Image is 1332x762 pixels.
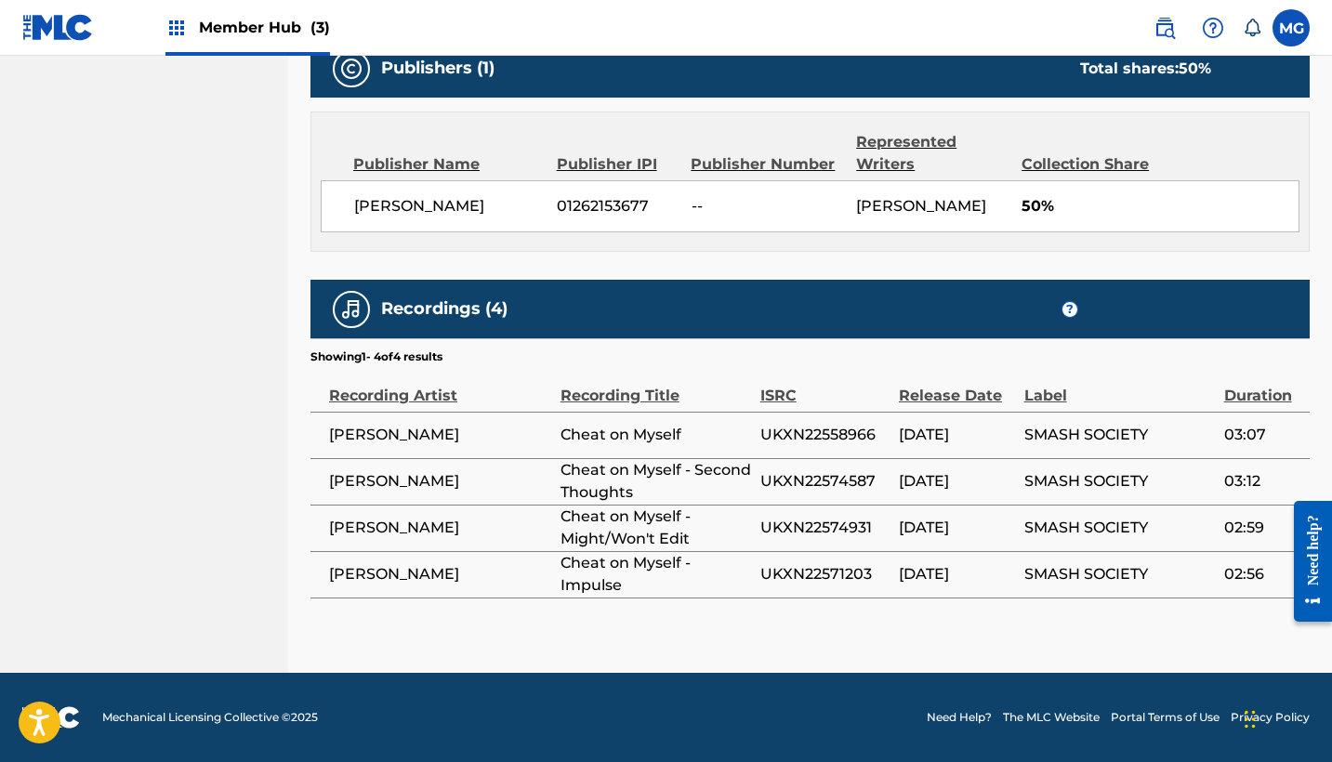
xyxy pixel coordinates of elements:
[560,459,751,504] span: Cheat on Myself - Second Thoughts
[760,517,890,539] span: UKXN22574931
[1202,17,1224,39] img: help
[1024,470,1215,493] span: SMASH SOCIETY
[560,424,751,446] span: Cheat on Myself
[381,298,508,320] h5: Recordings (4)
[760,470,890,493] span: UKXN22574587
[760,563,890,585] span: UKXN22571203
[340,298,363,321] img: Recordings
[760,424,890,446] span: UKXN22558966
[1239,673,1332,762] iframe: Chat Widget
[329,470,551,493] span: [PERSON_NAME]
[1003,709,1100,726] a: The MLC Website
[1179,59,1211,77] span: 50 %
[1022,195,1299,217] span: 50%
[1280,482,1332,641] iframe: Resource Center
[1024,424,1215,446] span: SMASH SOCIETY
[22,706,80,729] img: logo
[329,365,551,407] div: Recording Artist
[692,195,843,217] span: --
[560,552,751,597] span: Cheat on Myself - Impulse
[1022,153,1164,176] div: Collection Share
[899,424,1015,446] span: [DATE]
[856,197,986,215] span: [PERSON_NAME]
[1024,365,1215,407] div: Label
[102,709,318,726] span: Mechanical Licensing Collective © 2025
[760,365,890,407] div: ISRC
[1224,517,1300,539] span: 02:59
[22,14,94,41] img: MLC Logo
[199,17,330,38] span: Member Hub
[353,153,543,176] div: Publisher Name
[899,470,1015,493] span: [DATE]
[1024,517,1215,539] span: SMASH SOCIETY
[1231,709,1310,726] a: Privacy Policy
[560,506,751,550] span: Cheat on Myself - Might/Won't Edit
[340,58,363,80] img: Publishers
[1062,302,1077,317] span: ?
[1024,563,1215,585] span: SMASH SOCIETY
[329,563,551,585] span: [PERSON_NAME]
[1245,691,1256,747] div: Drag
[691,153,842,176] div: Publisher Number
[381,58,495,79] h5: Publishers (1)
[557,153,678,176] div: Publisher IPI
[899,563,1015,585] span: [DATE]
[560,365,751,407] div: Recording Title
[329,424,551,446] span: [PERSON_NAME]
[1243,19,1261,37] div: Notifications
[856,131,1008,176] div: Represented Writers
[329,517,551,539] span: [PERSON_NAME]
[927,709,992,726] a: Need Help?
[1111,709,1220,726] a: Portal Terms of Use
[899,365,1015,407] div: Release Date
[310,19,330,36] span: (3)
[557,195,678,217] span: 01262153677
[1224,470,1300,493] span: 03:12
[1224,424,1300,446] span: 03:07
[1194,9,1232,46] div: Help
[1224,563,1300,585] span: 02:56
[1224,365,1300,407] div: Duration
[1080,58,1211,80] div: Total shares:
[310,348,442,365] p: Showing 1 - 4 of 4 results
[899,517,1015,539] span: [DATE]
[354,195,543,217] span: [PERSON_NAME]
[1146,9,1183,46] a: Public Search
[165,17,188,39] img: Top Rightsholders
[1154,17,1176,39] img: search
[1273,9,1310,46] div: User Menu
